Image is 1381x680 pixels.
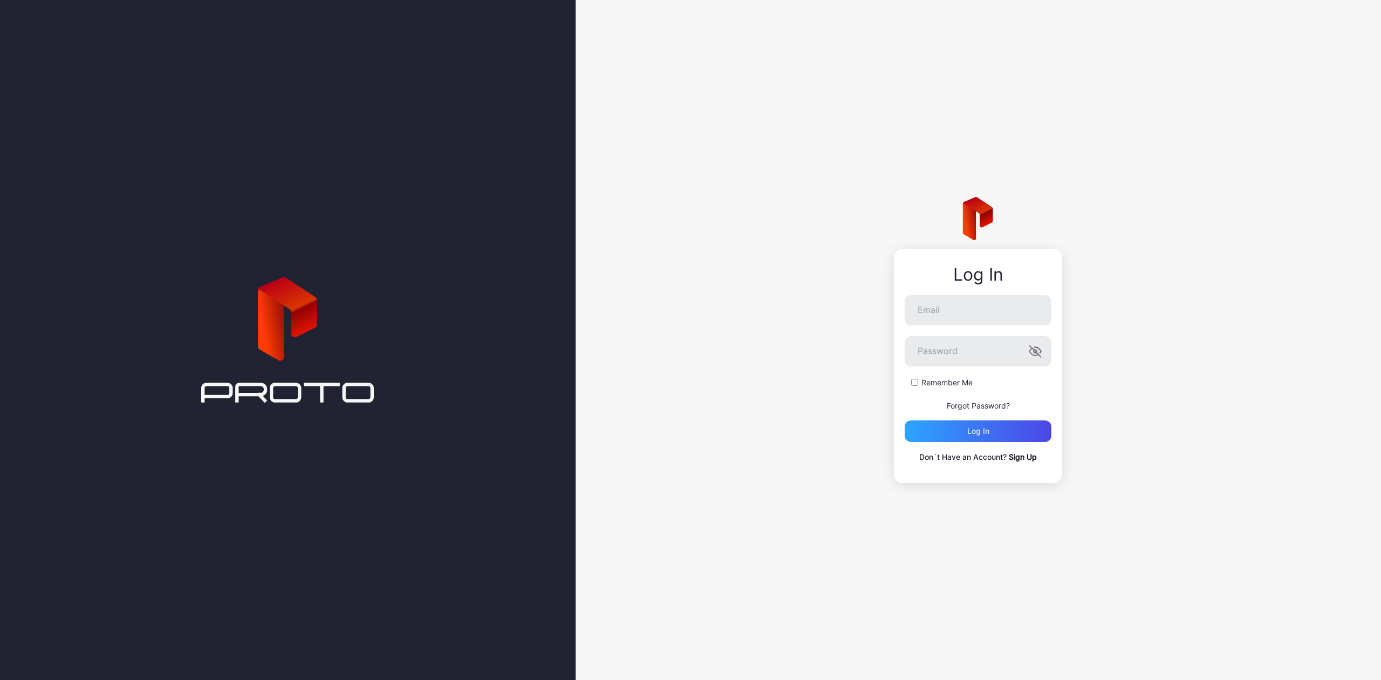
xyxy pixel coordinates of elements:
input: Email [905,295,1051,325]
div: Log In [905,265,1051,284]
div: Log in [967,427,989,436]
a: Forgot Password? [947,401,1010,410]
input: Password [905,336,1051,366]
button: Log in [905,420,1051,442]
a: Sign Up [1009,452,1037,461]
button: Password [1029,345,1042,358]
p: Don`t Have an Account? [905,451,1051,464]
label: Remember Me [921,377,973,388]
